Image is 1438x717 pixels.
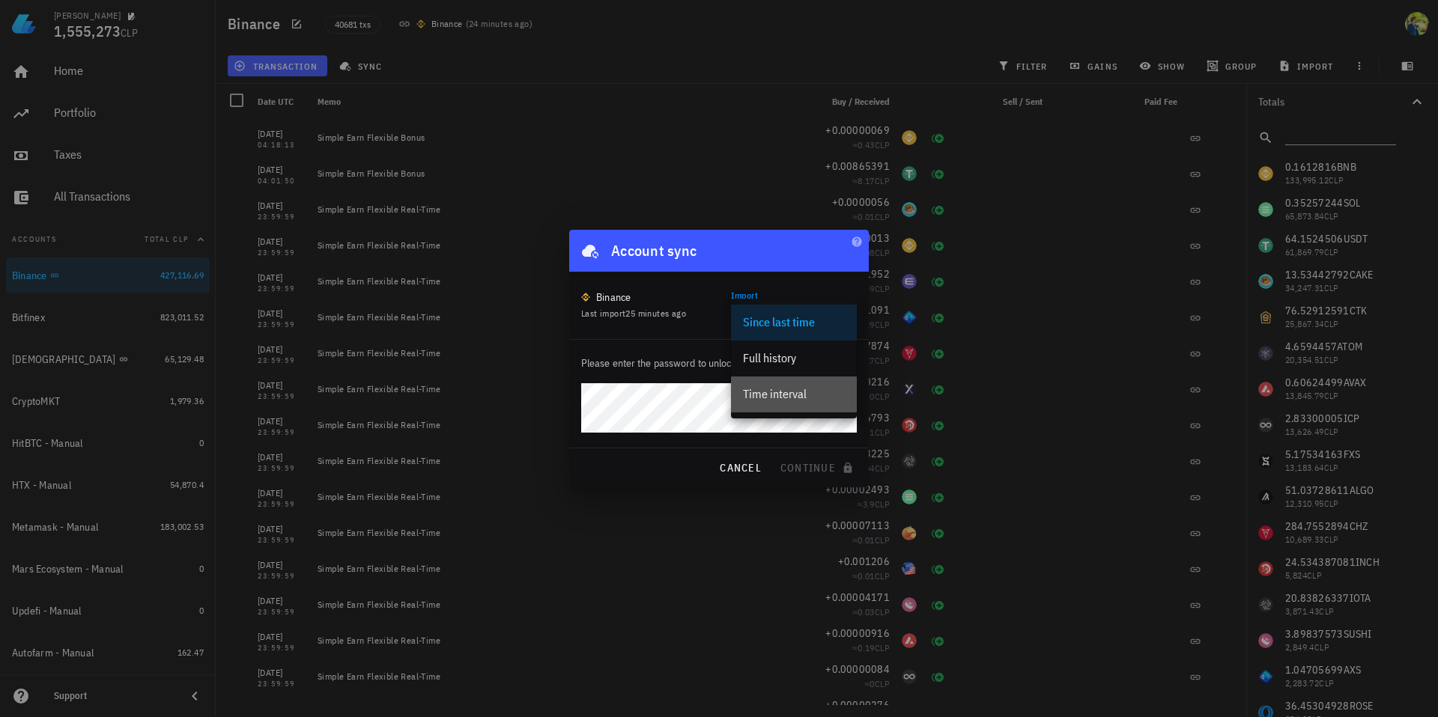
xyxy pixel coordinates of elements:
span: Last import [581,308,686,319]
label: Import [731,290,757,301]
div: Binance [596,290,631,305]
div: Since last time [743,315,845,329]
div: Time interval [743,387,845,401]
div: ImportSince last time [731,299,857,324]
img: 270.png [581,293,590,302]
span: cancel [719,461,762,475]
p: Please enter the password to unlock & sync the account. [581,355,857,371]
div: Account sync [611,239,697,263]
span: 25 minutes ago [625,308,686,319]
div: Full history [743,351,845,365]
button: cancel [713,454,768,481]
